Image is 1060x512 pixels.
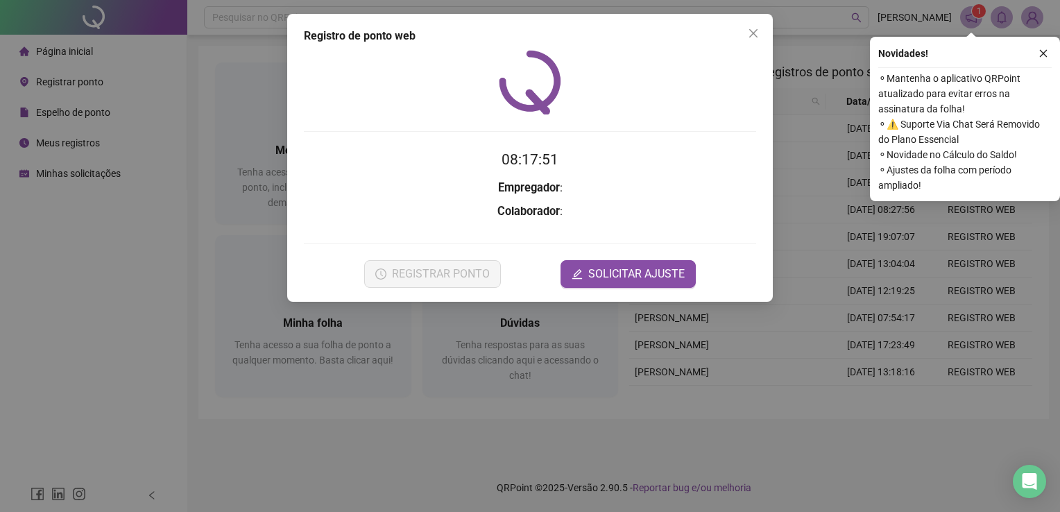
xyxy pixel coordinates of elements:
time: 08:17:51 [502,151,558,168]
button: REGISTRAR PONTO [364,260,501,288]
span: ⚬ ⚠️ Suporte Via Chat Será Removido do Plano Essencial [878,117,1052,147]
span: ⚬ Novidade no Cálculo do Saldo! [878,147,1052,162]
span: Novidades ! [878,46,928,61]
button: Close [742,22,764,44]
h3: : [304,179,756,197]
span: close [1038,49,1048,58]
span: ⚬ Ajustes da folha com período ampliado! [878,162,1052,193]
span: edit [572,268,583,280]
div: Registro de ponto web [304,28,756,44]
div: Open Intercom Messenger [1013,465,1046,498]
strong: Empregador [498,181,560,194]
strong: Colaborador [497,205,560,218]
h3: : [304,203,756,221]
span: ⚬ Mantenha o aplicativo QRPoint atualizado para evitar erros na assinatura da folha! [878,71,1052,117]
span: close [748,28,759,39]
img: QRPoint [499,50,561,114]
button: editSOLICITAR AJUSTE [561,260,696,288]
span: SOLICITAR AJUSTE [588,266,685,282]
